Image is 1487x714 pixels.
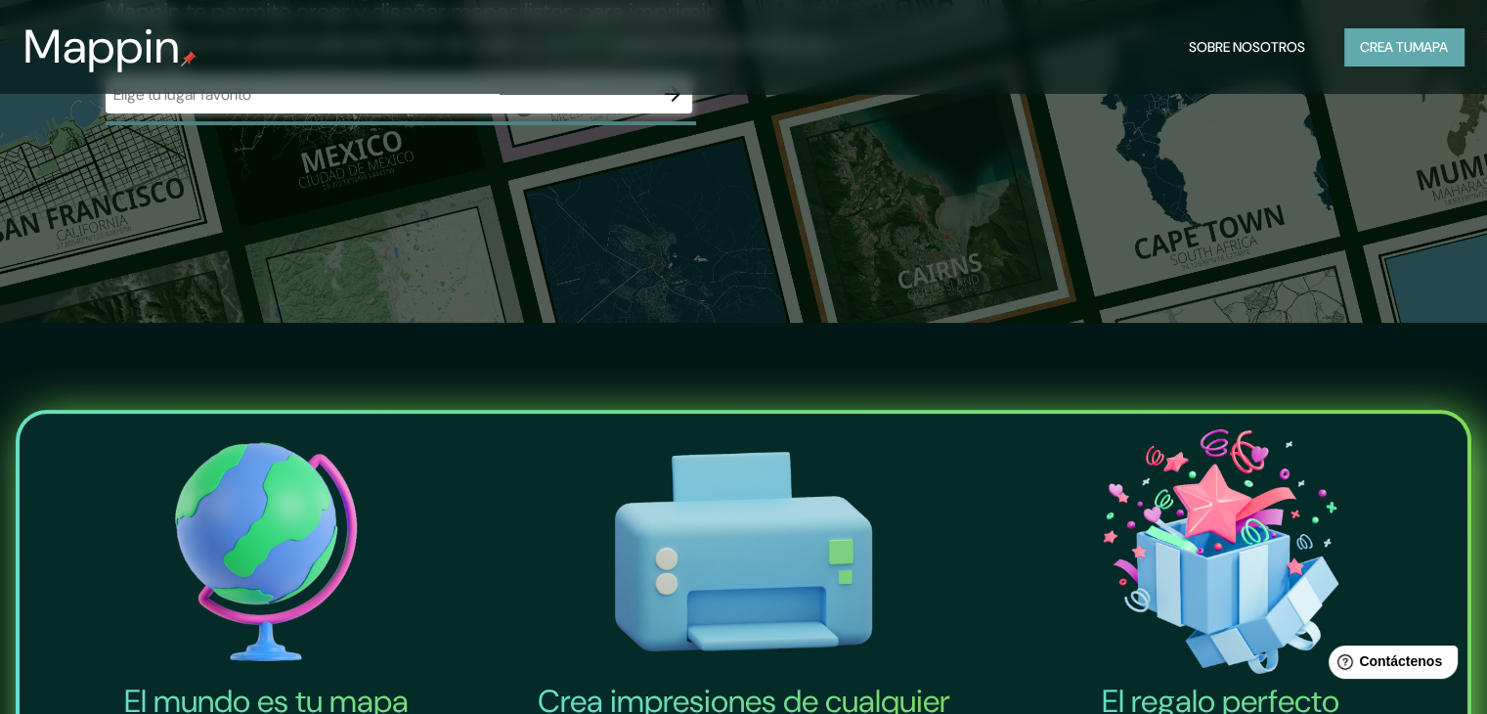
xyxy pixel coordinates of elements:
iframe: Lanzador de widgets de ayuda [1313,638,1465,692]
img: pin de mapeo [181,51,197,67]
img: El mundo es tu icono de mapa [31,422,501,682]
font: Mappin [23,16,181,77]
img: El icono del regalo perfecto [986,422,1456,682]
font: Sobre nosotros [1189,38,1305,56]
font: mapa [1413,38,1448,56]
img: Crea impresiones de cualquier tamaño-icono [508,422,978,682]
font: Crea tu [1360,38,1413,56]
button: Crea tumapa [1344,28,1464,66]
button: Sobre nosotros [1181,28,1313,66]
input: Elige tu lugar favorito [106,83,653,106]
